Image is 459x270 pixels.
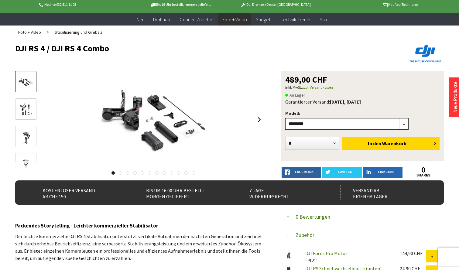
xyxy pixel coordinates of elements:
a: twitter [322,167,362,178]
div: Lager [300,250,395,262]
p: Hotline 032 511 11 03 [38,1,133,8]
span: Drohnen Zubehör [179,16,214,22]
span: 489,00 CHF [285,75,327,84]
a: Drohnen [149,13,174,26]
a: Gadgets [251,13,276,26]
span: Warenkorb [382,140,406,146]
img: Vorschau: DJI RS 4 / DJI RS 4 Combo [17,75,35,89]
button: Zubehör [281,226,444,244]
span: Neu [137,16,145,22]
div: Bis um 16:00 Uhr bestellt Morgen geliefert [134,185,224,200]
div: Versand ab eigenem Lager [341,185,431,200]
p: inkl. MwSt. [285,84,440,91]
h1: DJI RS 4 / DJI RS 4 Combo [15,44,358,53]
a: Sale [315,13,333,26]
span: Foto + Video [18,29,41,35]
div: Garantierter Versand: [285,99,440,105]
a: Foto + Video [218,13,251,26]
span: Drohnen [153,16,170,22]
a: zzgl. Versandkosten [302,85,333,90]
b: [DATE], [DATE] [330,99,361,105]
button: 0 Bewertungen [281,208,444,226]
span: Stabilisierung und Gimbals [55,29,103,35]
h3: Packendes Storytelling - Leichter kommerzieller Stabilisator [15,222,264,230]
p: Bis 16 Uhr bestellt, morgen geliefert. [133,1,228,8]
a: Stabilisierung und Gimbals [52,26,106,39]
span: An Lager [285,91,305,99]
p: DJI Drohnen Dealer [GEOGRAPHIC_DATA] [228,1,323,8]
div: Kostenloser Versand ab CHF 150 [30,185,121,200]
div: 144,90 CHF [400,250,426,256]
a: DJI Focus Pro Motor [305,250,347,256]
a: Technik-Trends [276,13,315,26]
a: LinkedIn [363,167,402,178]
img: DJI RS 4 / DJI RS 4 Combo [88,71,218,168]
a: Neue Produkte [452,82,458,113]
img: DJI Focus Pro Motor [281,250,296,260]
span: facebook [295,170,314,174]
span: Gadgets [255,16,272,22]
a: Foto + Video [15,26,44,39]
a: shares [404,173,443,177]
img: DJI [407,44,444,64]
a: facebook [282,167,321,178]
span: In den [368,140,381,146]
div: 7 Tage Widerrufsrecht [237,185,328,200]
span: Sale [320,16,329,22]
a: Drohnen Zubehör [174,13,218,26]
a: 0 [404,167,443,173]
p: Kauf auf Rechnung [323,1,418,8]
p: Modell: [285,110,440,117]
button: In den Warenkorb [342,137,440,150]
span: Technik-Trends [281,16,311,22]
span: Foto + Video [222,16,247,22]
span: LinkedIn [378,170,394,174]
span: twitter [337,170,352,174]
a: Neu [132,13,149,26]
span: Der leichte kommerzielle DJI RS 4 Stabilisator unterstützt vertikale Aufnahmen der nächsten Gener... [15,233,262,261]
